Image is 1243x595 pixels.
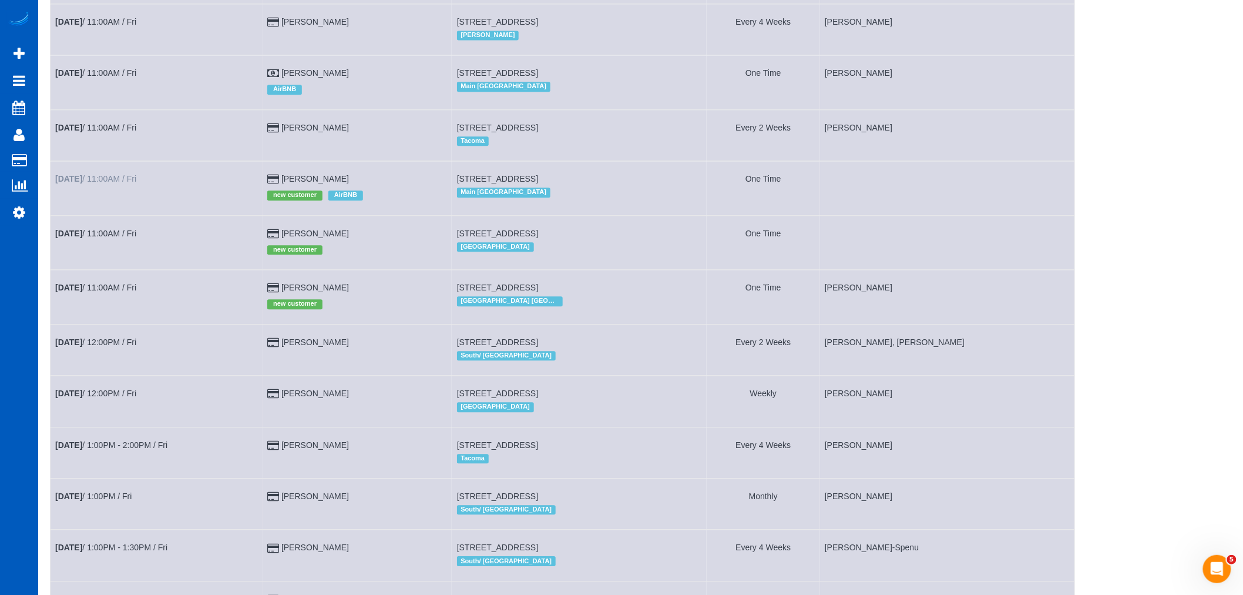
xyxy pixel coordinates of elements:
td: Frequency [707,4,819,55]
a: [DATE]/ 11:00AM / Fri [55,229,136,238]
span: South/ [GEOGRAPHIC_DATA] [457,505,556,514]
td: Schedule date [51,215,263,269]
td: Customer [263,55,452,109]
td: Frequency [707,376,819,427]
td: Assigned to [820,427,1075,478]
td: Service location [452,324,707,375]
div: Location [457,502,702,517]
td: Assigned to [820,109,1075,161]
a: [DATE]/ 1:00PM - 1:30PM / Fri [55,543,167,552]
a: [DATE]/ 11:00AM / Fri [55,123,136,132]
a: [PERSON_NAME] [281,17,349,26]
td: Service location [452,109,707,161]
a: [DATE]/ 12:00PM / Fri [55,337,136,347]
span: 5 [1227,555,1237,564]
td: Frequency [707,215,819,269]
span: [STREET_ADDRESS] [457,440,538,450]
td: Schedule date [51,376,263,427]
a: [DATE]/ 1:00PM - 2:00PM / Fri [55,440,167,450]
span: new customer [267,190,322,200]
i: Credit Card Payment [267,493,279,501]
td: Frequency [707,55,819,109]
div: Location [457,348,702,363]
td: Schedule date [51,270,263,324]
td: Assigned to [820,324,1075,375]
i: Credit Card Payment [267,544,279,553]
td: Schedule date [51,109,263,161]
span: [GEOGRAPHIC_DATA] [457,242,534,252]
div: Location [457,553,702,569]
b: [DATE] [55,389,82,398]
div: Location [457,293,702,309]
td: Customer [263,161,452,215]
td: Customer [263,215,452,269]
a: [DATE]/ 1:00PM / Fri [55,492,132,501]
span: Tacoma [457,454,489,463]
b: [DATE] [55,492,82,501]
a: [PERSON_NAME] [281,440,349,450]
td: Assigned to [820,376,1075,427]
span: new customer [267,245,322,255]
td: Service location [452,530,707,581]
td: Service location [452,161,707,215]
a: [PERSON_NAME] [281,337,349,347]
td: Schedule date [51,479,263,530]
span: new customer [267,299,322,309]
a: [DATE]/ 11:00AM / Fri [55,174,136,183]
td: Service location [452,479,707,530]
span: [STREET_ADDRESS] [457,123,538,132]
a: [DATE]/ 11:00AM / Fri [55,68,136,78]
div: Location [457,451,702,466]
a: [PERSON_NAME] [281,543,349,552]
td: Assigned to [820,55,1075,109]
b: [DATE] [55,440,82,450]
span: South/ [GEOGRAPHIC_DATA] [457,351,556,360]
td: Assigned to [820,530,1075,581]
td: Frequency [707,427,819,478]
span: [STREET_ADDRESS] [457,543,538,552]
span: [STREET_ADDRESS] [457,283,538,292]
td: Frequency [707,270,819,324]
a: [PERSON_NAME] [281,229,349,238]
b: [DATE] [55,68,82,78]
span: [STREET_ADDRESS] [457,68,538,78]
span: Main [GEOGRAPHIC_DATA] [457,82,550,91]
a: [DATE]/ 12:00PM / Fri [55,389,136,398]
td: Assigned to [820,215,1075,269]
b: [DATE] [55,337,82,347]
a: Automaid Logo [7,12,31,28]
b: [DATE] [55,543,82,552]
td: Schedule date [51,161,263,215]
span: AirBNB [328,190,363,200]
i: Credit Card Payment [267,339,279,347]
span: [STREET_ADDRESS] [457,337,538,347]
b: [DATE] [55,174,82,183]
i: Credit Card Payment [267,442,279,450]
b: [DATE] [55,283,82,292]
b: [DATE] [55,123,82,132]
td: Assigned to [820,270,1075,324]
a: [PERSON_NAME] [281,283,349,292]
span: [GEOGRAPHIC_DATA] [GEOGRAPHIC_DATA] [457,296,563,306]
td: Schedule date [51,55,263,109]
td: Frequency [707,109,819,161]
i: Cash Payment [267,69,279,78]
i: Credit Card Payment [267,284,279,292]
span: AirBNB [267,85,302,94]
td: Customer [263,479,452,530]
td: Frequency [707,161,819,215]
td: Customer [263,4,452,55]
b: [DATE] [55,17,82,26]
a: [PERSON_NAME] [281,389,349,398]
td: Assigned to [820,161,1075,215]
span: [STREET_ADDRESS] [457,492,538,501]
td: Assigned to [820,479,1075,530]
span: [PERSON_NAME] [457,31,519,40]
iframe: Intercom live chat [1203,555,1231,583]
td: Schedule date [51,530,263,581]
div: Location [457,133,702,149]
i: Credit Card Payment [267,390,279,398]
td: Service location [452,376,707,427]
td: Customer [263,270,452,324]
span: [STREET_ADDRESS] [457,17,538,26]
